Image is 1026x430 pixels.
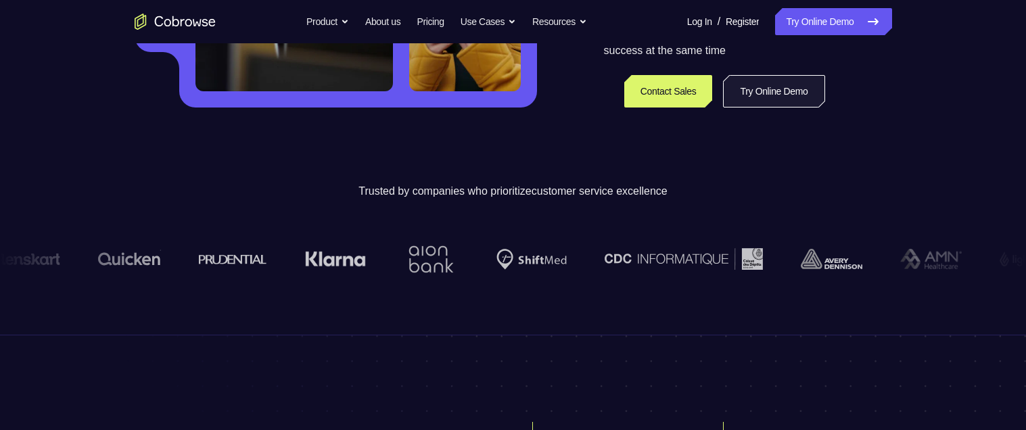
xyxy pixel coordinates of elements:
[726,8,759,35] a: Register
[718,14,720,30] span: /
[306,8,349,35] button: Product
[723,75,824,107] a: Try Online Demo
[199,254,267,264] img: prudential
[775,8,891,35] a: Try Online Demo
[135,14,216,30] a: Go to the home page
[305,251,366,267] img: Klarna
[365,8,400,35] a: About us
[624,75,713,107] a: Contact Sales
[417,8,444,35] a: Pricing
[532,8,587,35] button: Resources
[404,232,459,287] img: Aion Bank
[605,248,763,269] img: CDC Informatique
[496,249,567,270] img: Shiftmed
[687,8,712,35] a: Log In
[801,249,862,269] img: avery-dennison
[461,8,516,35] button: Use Cases
[532,185,668,197] span: customer service excellence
